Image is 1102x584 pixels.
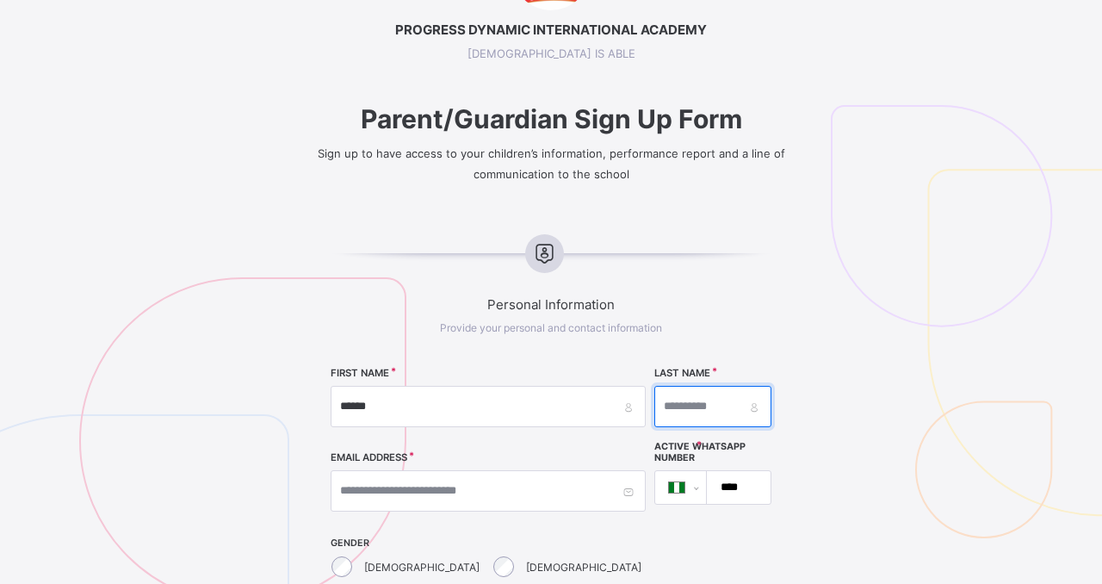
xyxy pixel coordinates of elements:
label: [DEMOGRAPHIC_DATA] [364,561,480,574]
span: Provide your personal and contact information [440,321,662,334]
label: Active WhatsApp Number [654,441,771,463]
span: Sign up to have access to your children’s information, performance report and a line of communica... [318,146,785,181]
span: GENDER [331,537,646,549]
label: EMAIL ADDRESS [331,451,407,463]
span: Personal Information [275,296,826,313]
span: Parent/Guardian Sign Up Form [275,103,826,134]
label: LAST NAME [654,367,710,379]
span: [DEMOGRAPHIC_DATA] IS ABLE [275,47,826,60]
span: PROGRESS DYNAMIC INTERNATIONAL ACADEMY [275,22,826,38]
label: FIRST NAME [331,367,389,379]
label: [DEMOGRAPHIC_DATA] [526,561,641,574]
